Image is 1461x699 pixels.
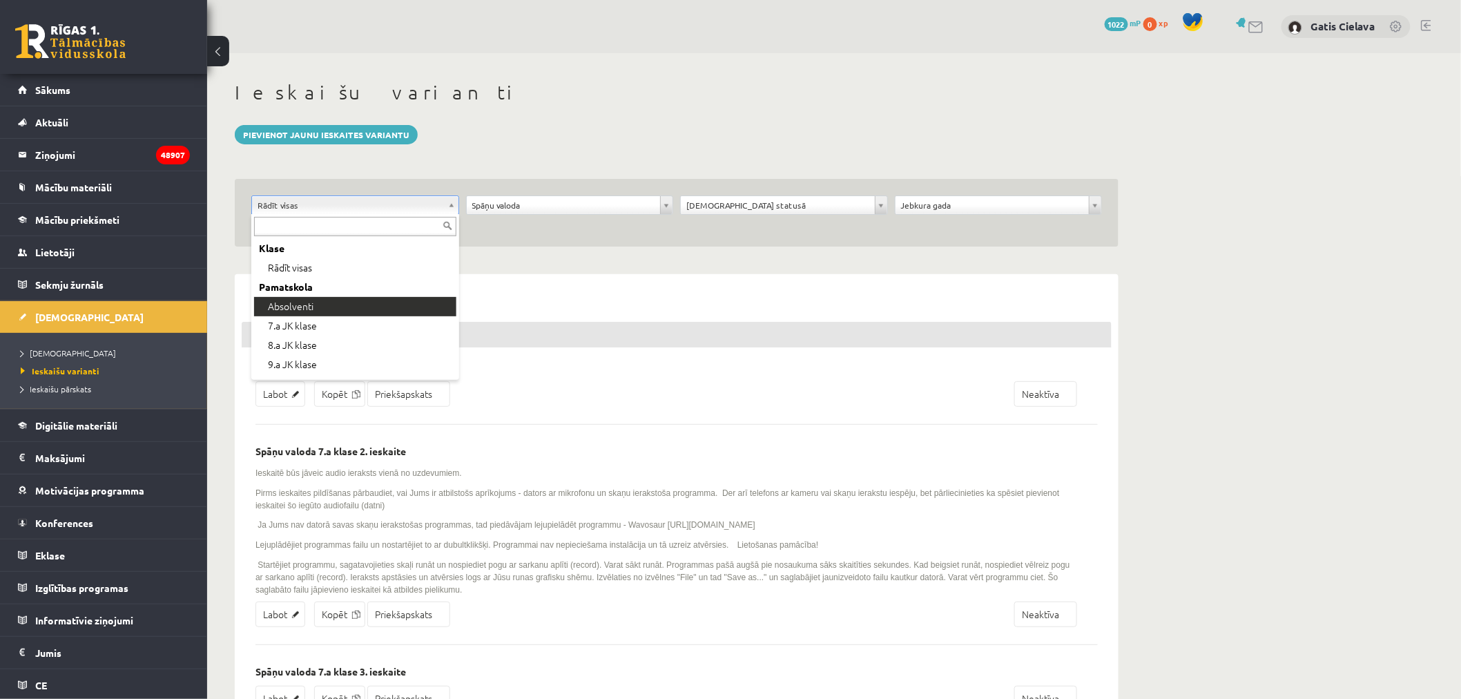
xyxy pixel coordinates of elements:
[254,374,456,394] div: 9.b JK klase
[254,336,456,355] div: 8.a JK klase
[254,258,456,278] div: Rādīt visas
[254,316,456,336] div: 7.a JK klase
[254,278,456,297] div: Pamatskola
[254,355,456,374] div: 9.a JK klase
[254,239,456,258] div: Klase
[254,297,456,316] div: Absolventi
